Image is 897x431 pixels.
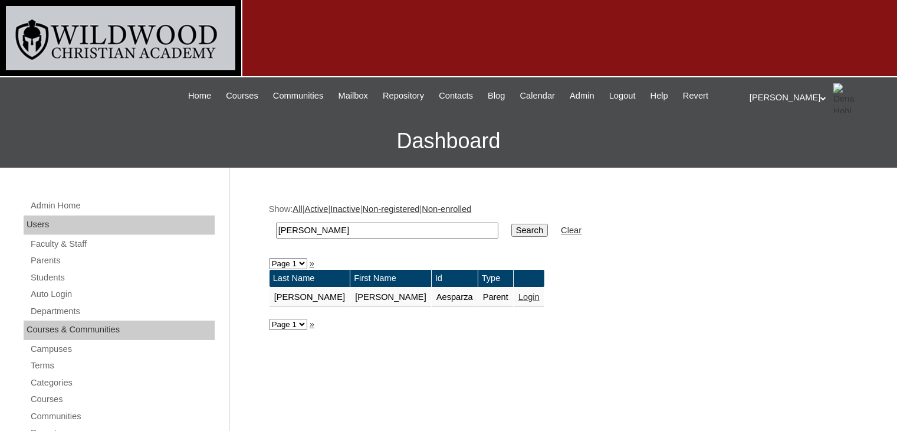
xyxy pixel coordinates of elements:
a: Campuses [29,342,215,357]
a: Blog [482,89,511,103]
span: Help [650,89,668,103]
span: Repository [383,89,424,103]
div: [PERSON_NAME] [750,83,885,113]
a: Communities [267,89,330,103]
div: Courses & Communities [24,321,215,339]
span: Home [188,89,211,103]
a: » [310,259,314,268]
a: Inactive [330,204,360,214]
a: Communities [29,409,215,424]
span: Revert [683,89,708,103]
td: [PERSON_NAME] [270,288,350,308]
a: Logout [603,89,642,103]
a: Clear [561,226,581,235]
a: Revert [677,89,714,103]
a: Students [29,270,215,285]
a: » [310,319,314,329]
span: Calendar [520,89,555,103]
a: Mailbox [332,89,374,103]
div: Show: | | | | [269,203,853,245]
a: Non-enrolled [422,204,471,214]
a: Home [182,89,217,103]
td: Id [432,270,478,287]
a: Repository [377,89,430,103]
h3: Dashboard [6,115,891,168]
a: Contacts [433,89,479,103]
a: Auto Login [29,287,215,302]
span: Courses [226,89,258,103]
a: Terms [29,358,215,373]
input: Search [511,224,548,237]
span: Admin [570,89,594,103]
td: First Name [350,270,431,287]
a: Login [518,292,540,302]
span: Communities [273,89,324,103]
td: Last Name [270,270,350,287]
span: Mailbox [338,89,368,103]
a: Departments [29,304,215,319]
a: Courses [29,392,215,407]
a: Categories [29,376,215,390]
a: Courses [220,89,264,103]
span: Logout [609,89,636,103]
a: Non-registered [363,204,420,214]
td: Aesparza [432,288,478,308]
a: All [293,204,302,214]
a: Faculty & Staff [29,237,215,252]
td: Parent [478,288,513,308]
td: Type [478,270,513,287]
span: Blog [488,89,505,103]
div: Users [24,215,215,234]
td: [PERSON_NAME] [350,288,431,308]
a: Help [645,89,674,103]
a: Active [304,204,328,214]
a: Admin Home [29,198,215,213]
img: Dena Hohl [833,83,863,113]
a: Calendar [514,89,561,103]
a: Admin [564,89,600,103]
span: Contacts [439,89,473,103]
img: logo-white.png [6,6,235,70]
a: Parents [29,253,215,268]
input: Search [276,223,498,239]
